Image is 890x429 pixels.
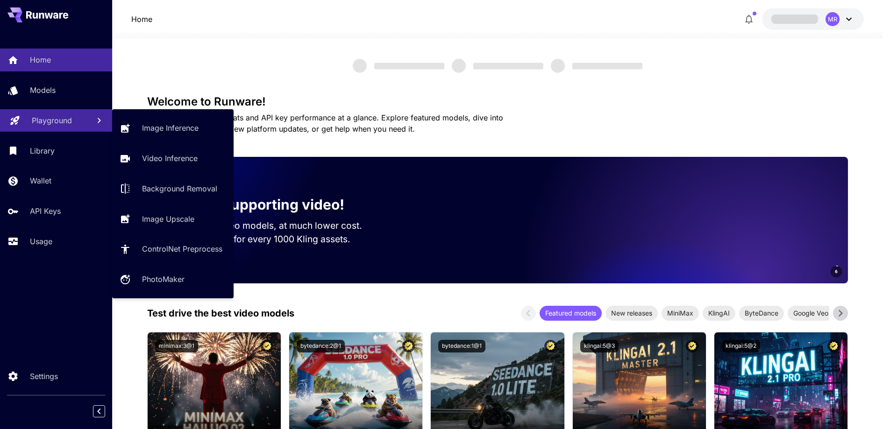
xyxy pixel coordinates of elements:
[827,340,840,352] button: Certified Model – Vetted for best performance and includes a commercial license.
[580,340,619,352] button: klingai:5@3
[142,153,198,164] p: Video Inference
[30,175,51,186] p: Wallet
[147,113,503,134] span: Check out your usage stats and API key performance at a glance. Explore featured models, dive int...
[147,306,294,320] p: Test drive the best video models
[30,236,52,247] p: Usage
[112,147,234,170] a: Video Inference
[112,268,234,291] a: PhotoMaker
[788,308,834,318] span: Google Veo
[112,117,234,140] a: Image Inference
[131,14,152,25] nav: breadcrumb
[835,268,838,275] span: 6
[142,243,222,254] p: ControlNet Preprocess
[93,405,105,417] button: Collapse sidebar
[131,14,152,25] p: Home
[147,95,848,108] h3: Welcome to Runware!
[703,308,735,318] span: KlingAI
[188,194,344,215] p: Now supporting video!
[142,183,217,194] p: Background Removal
[30,84,56,96] p: Models
[544,340,557,352] button: Certified Model – Vetted for best performance and includes a commercial license.
[155,340,198,352] button: minimax:3@1
[739,308,784,318] span: ByteDance
[112,238,234,260] a: ControlNet Preprocess
[30,54,51,65] p: Home
[826,12,840,26] div: MR
[100,403,112,420] div: Collapse sidebar
[402,340,415,352] button: Certified Model – Vetted for best performance and includes a commercial license.
[162,219,380,232] p: Run the best video models, at much lower cost.
[142,213,194,225] p: Image Upscale
[722,340,760,352] button: klingai:5@2
[662,308,699,318] span: MiniMax
[162,232,380,246] p: Save up to $500 for every 1000 Kling assets.
[112,207,234,230] a: Image Upscale
[605,308,658,318] span: New releases
[540,308,602,318] span: Featured models
[142,274,185,285] p: PhotoMaker
[686,340,698,352] button: Certified Model – Vetted for best performance and includes a commercial license.
[32,115,72,126] p: Playground
[142,122,199,134] p: Image Inference
[112,177,234,200] a: Background Removal
[30,145,55,156] p: Library
[438,340,485,352] button: bytedance:1@1
[30,371,58,382] p: Settings
[297,340,345,352] button: bytedance:2@1
[261,340,273,352] button: Certified Model – Vetted for best performance and includes a commercial license.
[30,205,61,217] p: API Keys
